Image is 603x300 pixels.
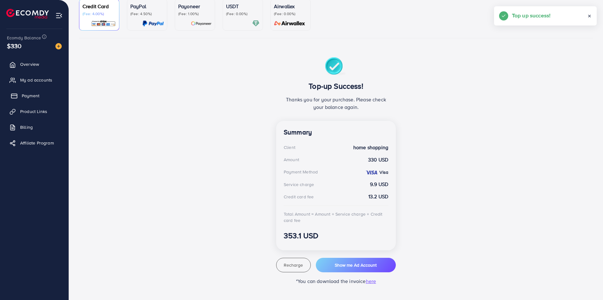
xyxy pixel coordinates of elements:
span: Product Links [20,108,47,115]
a: Product Links [5,105,64,118]
strong: 330 USD [368,156,388,163]
strong: Visa [379,169,388,175]
img: card [252,20,259,27]
div: Amount [284,156,299,163]
img: card [142,20,164,27]
p: (Fee: 4.50%) [130,11,164,16]
div: Total Amount = Amount + Service charge + Credit card fee [284,211,388,224]
span: $330 [8,37,21,54]
a: Affiliate Program [5,137,64,149]
a: Payment [5,89,64,102]
a: Billing [5,121,64,133]
h3: 353.1 USD [284,231,388,240]
img: card [191,20,212,27]
span: Billing [20,124,33,130]
p: PayPal [130,3,164,10]
span: Ecomdy Balance [7,35,41,41]
strong: home shopping [353,144,388,151]
span: here [366,278,376,285]
p: (Fee: 0.00%) [274,11,307,16]
iframe: Chat [576,272,598,295]
img: logo [6,9,49,19]
strong: 13.2 USD [368,193,388,200]
p: (Fee: 1.00%) [178,11,212,16]
p: *You can download the invoice [276,277,396,285]
span: My ad accounts [20,77,52,83]
h3: Top-up Success! [284,82,388,91]
span: Payment [22,93,39,99]
strong: 9.9 USD [370,181,388,188]
p: Airwallex [274,3,307,10]
p: Credit Card [82,3,116,10]
span: Show me Ad Account [335,262,377,268]
h5: Top up success! [512,11,550,20]
p: Thanks you for your purchase. Please check your balance again. [284,96,388,111]
button: Show me Ad Account [316,258,396,272]
div: Client [284,144,295,150]
span: Recharge [284,262,303,268]
img: success [325,57,347,76]
span: Affiliate Program [20,140,54,146]
span: Overview [20,61,39,67]
img: card [91,20,116,27]
button: Recharge [276,258,311,272]
p: (Fee: 4.00%) [82,11,116,16]
img: menu [55,12,63,19]
img: image [55,43,62,49]
img: card [272,20,307,27]
p: USDT [226,3,259,10]
img: credit [365,170,378,175]
div: Service charge [284,181,314,188]
p: Payoneer [178,3,212,10]
div: Payment Method [284,169,318,175]
a: My ad accounts [5,74,64,86]
a: Overview [5,58,64,71]
h4: Summary [284,128,388,136]
div: Credit card fee [284,194,314,200]
p: (Fee: 0.00%) [226,11,259,16]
